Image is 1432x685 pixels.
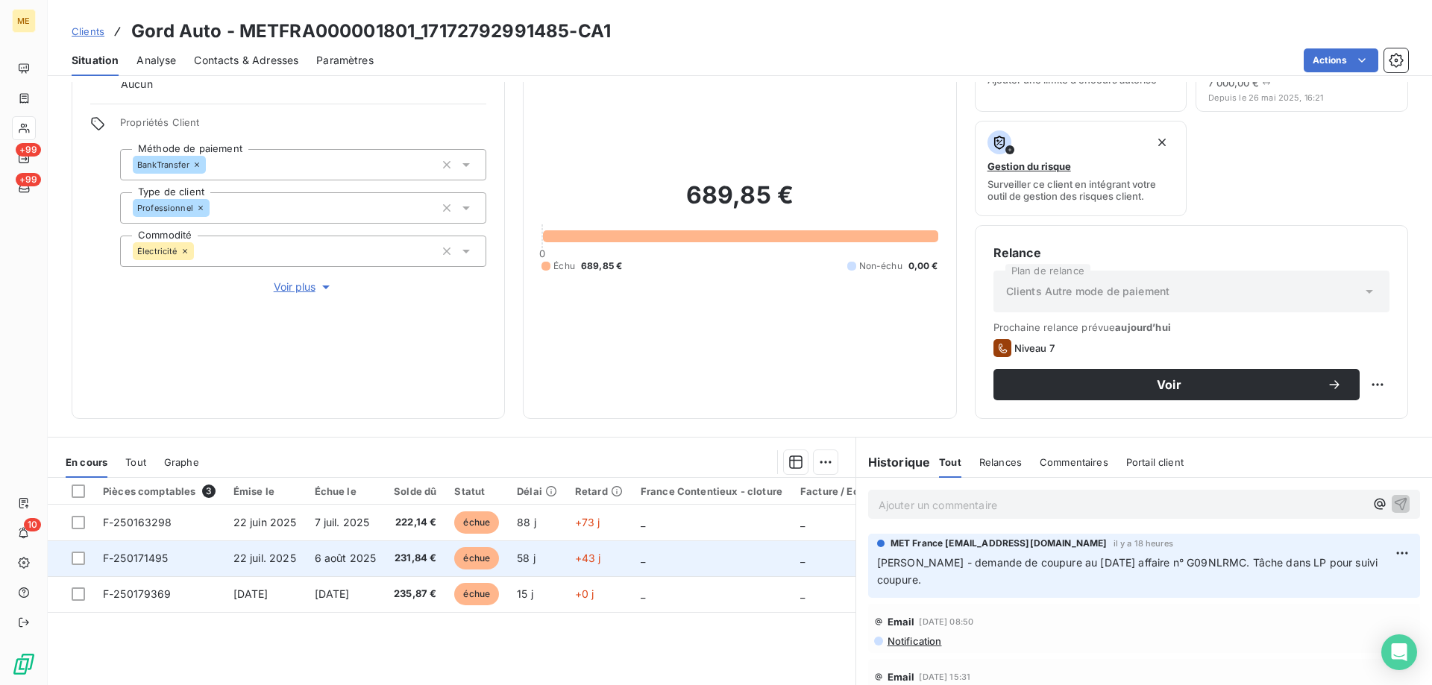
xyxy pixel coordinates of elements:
[315,552,377,564] span: 6 août 2025
[206,158,218,171] input: Ajouter une valeur
[12,9,36,33] div: ME
[394,587,436,602] span: 235,87 €
[919,672,970,681] span: [DATE] 15:31
[1381,634,1417,670] div: Open Intercom Messenger
[454,511,499,534] span: échue
[975,121,1187,216] button: Gestion du risqueSurveiller ce client en intégrant votre outil de gestion des risques client.
[131,18,611,45] h3: Gord Auto - METFRA000001801_17172792991485-CA1
[886,635,942,647] span: Notification
[454,547,499,569] span: échue
[72,25,104,37] span: Clients
[877,556,1381,586] span: [PERSON_NAME] - demande de coupure au [DATE] affaire n° G09NLRMC. Tâche dans LP pour suivi coupure.
[919,617,973,626] span: [DATE] 08:50
[137,160,189,169] span: BankTransfer
[210,201,222,215] input: Ajouter une valeur
[394,515,436,530] span: 222,14 €
[120,116,486,137] span: Propriétés Client
[1208,93,1395,102] span: Depuis le 26 mai 2025, 16:21
[202,484,216,498] span: 3
[1014,342,1055,354] span: Niveau 7
[993,244,1389,262] h6: Relance
[1208,77,1259,89] span: 7 000,00 €
[1114,539,1173,548] span: il y a 18 heures
[233,516,297,528] span: 22 juin 2025
[103,516,172,528] span: F-250163298
[800,587,805,600] span: _
[575,552,601,564] span: +43 j
[979,456,1022,468] span: Relances
[1115,321,1171,333] span: aujourd’hui
[121,77,153,92] span: Aucun
[859,259,902,273] span: Non-échu
[164,456,199,468] span: Graphe
[1126,456,1184,468] span: Portail client
[454,583,499,605] span: échue
[888,616,915,628] span: Email
[517,485,557,497] div: Délai
[800,552,805,564] span: _
[517,552,536,564] span: 58 j
[16,143,41,157] span: +99
[517,516,536,528] span: 88 j
[1006,284,1170,299] span: Clients Autre mode de paiement
[987,178,1175,202] span: Surveiller ce client en intégrant votre outil de gestion des risques client.
[24,518,41,531] span: 10
[394,485,436,497] div: Solde dû
[1304,48,1378,72] button: Actions
[125,456,146,468] span: Tout
[517,587,533,600] span: 15 j
[800,516,805,528] span: _
[137,247,178,256] span: Électricité
[316,53,374,68] span: Paramètres
[856,453,931,471] h6: Historique
[136,53,176,68] span: Analyse
[315,485,377,497] div: Échue le
[993,321,1389,333] span: Prochaine relance prévue
[987,160,1071,172] span: Gestion du risque
[800,485,902,497] div: Facture / Echéancier
[120,279,486,295] button: Voir plus
[939,456,961,468] span: Tout
[233,485,297,497] div: Émise le
[315,587,350,600] span: [DATE]
[641,587,645,600] span: _
[103,484,216,498] div: Pièces comptables
[1011,379,1327,391] span: Voir
[194,244,206,258] input: Ajouter une valeur
[575,587,594,600] span: +0 j
[541,180,938,225] h2: 689,85 €
[575,485,623,497] div: Retard
[641,552,645,564] span: _
[233,587,268,600] span: [DATE]
[103,552,169,564] span: F-250171495
[641,485,782,497] div: France Contentieux - cloture
[103,587,172,600] span: F-250179369
[553,259,575,273] span: Échu
[16,173,41,186] span: +99
[575,516,600,528] span: +73 j
[233,552,296,564] span: 22 juil. 2025
[274,280,333,294] span: Voir plus
[137,203,193,212] span: Professionnel
[888,671,915,683] span: Email
[66,456,107,468] span: En cours
[72,53,119,68] span: Situation
[12,652,36,676] img: Logo LeanPay
[394,551,436,566] span: 231,84 €
[454,485,499,497] div: Statut
[315,516,370,528] span: 7 juil. 2025
[194,53,298,68] span: Contacts & Adresses
[993,369,1360,400] button: Voir
[641,516,645,528] span: _
[1040,456,1108,468] span: Commentaires
[891,537,1108,550] span: MET France [EMAIL_ADDRESS][DOMAIN_NAME]
[72,24,104,39] a: Clients
[581,259,622,273] span: 689,85 €
[908,259,938,273] span: 0,00 €
[539,247,545,259] span: 0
